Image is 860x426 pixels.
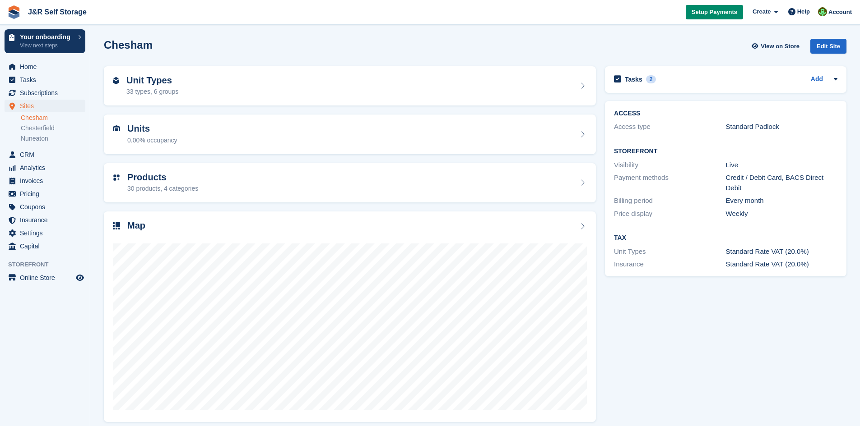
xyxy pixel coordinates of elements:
[692,8,737,17] span: Setup Payments
[5,148,85,161] a: menu
[20,214,74,226] span: Insurance
[7,5,21,19] img: stora-icon-8386f47178a22dfd0bd8f6a31ec36ba5ce8667c1dd55bd0f319d3a0aa187defe.svg
[5,161,85,174] a: menu
[21,134,85,143] a: Nuneaton
[614,247,725,257] div: Unit Types
[20,201,74,213] span: Coupons
[614,110,837,117] h2: ACCESS
[20,227,74,239] span: Settings
[686,5,743,20] a: Setup Payments
[20,34,74,40] p: Your onboarding
[20,271,74,284] span: Online Store
[5,271,85,284] a: menu
[5,201,85,213] a: menu
[20,240,74,252] span: Capital
[810,39,846,57] a: Edit Site
[126,75,178,86] h2: Unit Types
[20,148,74,161] span: CRM
[614,173,725,193] div: Payment methods
[113,125,120,132] img: unit-icn-7be61d7bf1b0ce9d3e12c5938cc71ed9869f7b940bace4675aadf7bd6d80202e.svg
[614,234,837,242] h2: Tax
[8,260,90,269] span: Storefront
[750,39,803,54] a: View on Store
[127,184,198,193] div: 30 products, 4 categories
[20,161,74,174] span: Analytics
[104,163,596,203] a: Products 30 products, 4 categories
[828,8,852,17] span: Account
[761,42,800,51] span: View on Store
[614,209,725,219] div: Price display
[5,87,85,99] a: menu
[614,160,725,170] div: Visibility
[818,7,827,16] img: Steve Pollicott
[74,272,85,283] a: Preview store
[20,188,74,200] span: Pricing
[646,75,656,83] div: 2
[5,73,85,86] a: menu
[5,214,85,226] a: menu
[20,60,74,73] span: Home
[614,148,837,155] h2: Storefront
[810,39,846,54] div: Edit Site
[726,247,837,257] div: Standard Rate VAT (20.0%)
[5,188,85,200] a: menu
[726,160,837,170] div: Live
[614,259,725,270] div: Insurance
[726,173,837,193] div: Credit / Debit Card, BACS Direct Debit
[104,211,596,422] a: Map
[127,136,177,145] div: 0.00% occupancy
[726,122,837,132] div: Standard Padlock
[126,87,178,96] div: 33 types, 6 groups
[104,39,153,51] h2: Chesham
[113,174,120,181] img: custom-product-icn-752c56ca05d30b4aa98f6f15887a0e09747e85b44ffffa43cff429088544963d.svg
[726,196,837,206] div: Every month
[5,29,85,53] a: Your onboarding View next steps
[20,87,74,99] span: Subscriptions
[104,115,596,154] a: Units 0.00% occupancy
[614,196,725,206] div: Billing period
[20,174,74,187] span: Invoices
[726,209,837,219] div: Weekly
[20,73,74,86] span: Tasks
[5,174,85,187] a: menu
[625,75,642,83] h2: Tasks
[20,100,74,112] span: Sites
[24,5,90,19] a: J&R Self Storage
[5,240,85,252] a: menu
[20,41,74,50] p: View next steps
[753,7,771,16] span: Create
[797,7,810,16] span: Help
[21,114,85,122] a: Chesham
[5,100,85,112] a: menu
[5,227,85,239] a: menu
[21,124,85,133] a: Chesterfield
[5,60,85,73] a: menu
[113,77,119,84] img: unit-type-icn-2b2737a686de81e16bb02015468b77c625bbabd49415b5ef34ead5e3b44a266d.svg
[104,66,596,106] a: Unit Types 33 types, 6 groups
[127,124,177,134] h2: Units
[726,259,837,270] div: Standard Rate VAT (20.0%)
[113,222,120,229] img: map-icn-33ee37083ee616e46c38cad1a60f524a97daa1e2b2c8c0bc3eb3415660979fc1.svg
[127,172,198,183] h2: Products
[614,122,725,132] div: Access type
[127,220,145,231] h2: Map
[811,74,823,85] a: Add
